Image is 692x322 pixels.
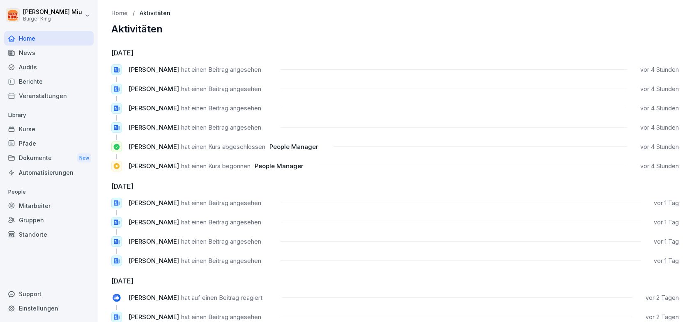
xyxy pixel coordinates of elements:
p: [PERSON_NAME] Miu [23,9,82,16]
h6: [DATE] [111,276,679,286]
span: [PERSON_NAME] [129,238,179,245]
span: [PERSON_NAME] [129,294,179,301]
p: vor 4 Stunden [640,123,679,132]
span: [PERSON_NAME] [129,123,179,131]
p: vor 1 Tag [654,238,679,246]
p: Library [4,109,94,122]
span: [PERSON_NAME] [129,218,179,226]
span: hat einen Beitrag angesehen [181,85,261,93]
p: vor 1 Tag [654,257,679,265]
a: Veranstaltungen [4,89,94,103]
a: Pfade [4,136,94,151]
p: vor 4 Stunden [640,66,679,74]
div: New [77,153,91,163]
p: People [4,185,94,199]
p: vor 2 Tagen [646,294,679,302]
div: Support [4,287,94,301]
span: hat einen Kurs begonnen [181,162,251,170]
p: Burger King [23,16,82,22]
p: vor 1 Tag [654,199,679,207]
div: Dokumente [4,151,94,166]
p: vor 2 Tagen [646,313,679,321]
span: [PERSON_NAME] [129,199,179,207]
span: [PERSON_NAME] [129,104,179,112]
a: Kurse [4,122,94,136]
a: Einstellungen [4,301,94,315]
span: [PERSON_NAME] [129,85,179,93]
a: Mitarbeiter [4,199,94,213]
a: News [4,46,94,60]
a: Aktivitäten [140,10,170,17]
p: vor 1 Tag [654,218,679,226]
a: Audits [4,60,94,74]
h6: [DATE] [111,48,679,58]
span: hat einen Kurs abgeschlossen [181,143,265,151]
span: [PERSON_NAME] [129,143,179,151]
span: [PERSON_NAME] [129,257,179,265]
span: People Manager [269,143,318,151]
span: hat einen Beitrag angesehen [181,313,261,321]
span: hat einen Beitrag angesehen [181,238,261,245]
p: vor 4 Stunden [640,143,679,151]
a: Berichte [4,74,94,89]
p: vor 4 Stunden [640,104,679,112]
span: hat einen Beitrag angesehen [181,66,261,73]
h6: [DATE] [111,181,679,191]
p: vor 4 Stunden [640,85,679,93]
span: [PERSON_NAME] [129,162,179,170]
a: Home [4,31,94,46]
p: / [133,10,135,17]
span: hat auf einen Beitrag reagiert [181,294,262,301]
span: hat einen Beitrag angesehen [181,123,261,131]
a: DokumenteNew [4,151,94,166]
span: People Manager [255,162,303,170]
a: Automatisierungen [4,165,94,180]
span: [PERSON_NAME] [129,313,179,321]
span: hat einen Beitrag angesehen [181,218,261,226]
a: Home [111,10,128,17]
span: hat einen Beitrag angesehen [181,257,261,265]
a: Standorte [4,227,94,242]
p: vor 4 Stunden [640,162,679,170]
a: Gruppen [4,213,94,227]
span: hat einen Beitrag angesehen [181,104,261,112]
span: [PERSON_NAME] [129,66,179,73]
span: hat einen Beitrag angesehen [181,199,261,207]
h2: Aktivitäten [111,23,679,35]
